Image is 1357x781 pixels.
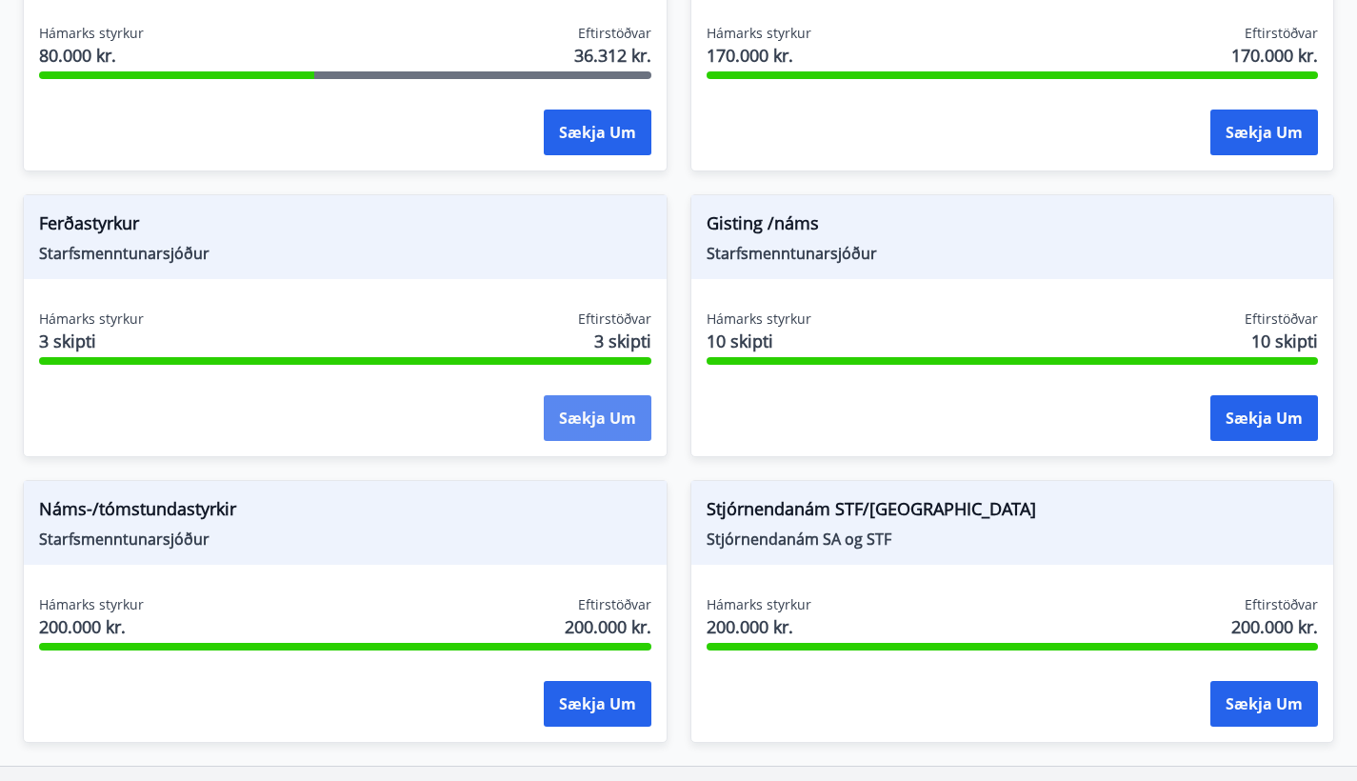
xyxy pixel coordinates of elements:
span: 10 skipti [707,329,811,353]
button: Sækja um [1210,681,1318,727]
span: Stjórnendanám SA og STF [707,529,1319,550]
span: Hámarks styrkur [707,595,811,614]
span: 36.312 kr. [574,43,651,68]
span: 3 skipti [594,329,651,353]
span: 10 skipti [1251,329,1318,353]
span: 200.000 kr. [1231,614,1318,639]
span: Hámarks styrkur [707,310,811,329]
span: Eftirstöðvar [1245,595,1318,614]
span: Eftirstöðvar [1245,310,1318,329]
button: Sækja um [1210,395,1318,441]
span: Starfsmenntunarsjóður [39,529,651,550]
span: Hámarks styrkur [39,310,144,329]
span: Eftirstöðvar [578,310,651,329]
button: Sækja um [544,395,651,441]
button: Sækja um [544,110,651,155]
span: Hámarks styrkur [39,24,144,43]
span: Hámarks styrkur [39,595,144,614]
span: 200.000 kr. [565,614,651,639]
span: 3 skipti [39,329,144,353]
span: Starfsmenntunarsjóður [707,243,1319,264]
span: Eftirstöðvar [578,24,651,43]
span: 170.000 kr. [707,43,811,68]
span: Starfsmenntunarsjóður [39,243,651,264]
button: Sækja um [1210,110,1318,155]
span: 200.000 kr. [39,614,144,639]
span: 80.000 kr. [39,43,144,68]
span: Eftirstöðvar [578,595,651,614]
span: Eftirstöðvar [1245,24,1318,43]
span: Ferðastyrkur [39,210,651,243]
span: 200.000 kr. [707,614,811,639]
span: Stjórnendanám STF/[GEOGRAPHIC_DATA] [707,496,1319,529]
span: Náms-/tómstundastyrkir [39,496,651,529]
span: Hámarks styrkur [707,24,811,43]
button: Sækja um [544,681,651,727]
span: 170.000 kr. [1231,43,1318,68]
span: Gisting /náms [707,210,1319,243]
